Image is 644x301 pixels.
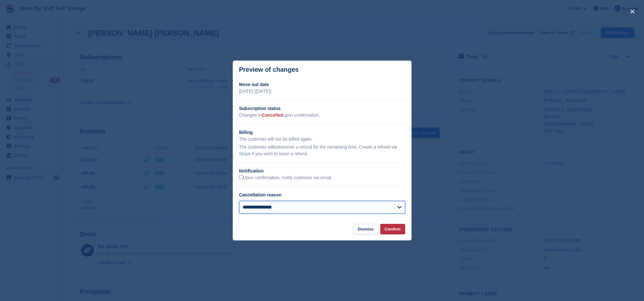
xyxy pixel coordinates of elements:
span: Cancelled [262,113,283,118]
label: Cancellation reason [239,192,282,197]
p: [DATE] ([DATE]) [239,88,405,95]
h2: Subscription status [239,105,405,112]
p: The customer will receive a refund for the remaining time. Create a refund via Stripe if you wish... [239,144,405,157]
button: Dismiss [353,224,378,234]
button: Confirm [380,224,405,234]
label: Upon confirmation, notify customer via email. [239,175,332,181]
p: Changes to upon confirmation. [239,112,405,119]
p: Preview of changes [239,66,299,73]
input: Upon confirmation, notify customer via email. [239,175,243,179]
h2: Notification [239,168,405,174]
p: The customer will not be billed again. [239,136,405,143]
em: not [274,144,280,150]
h2: Move out date [239,81,405,88]
h2: Billing [239,129,405,136]
button: close [627,6,638,17]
